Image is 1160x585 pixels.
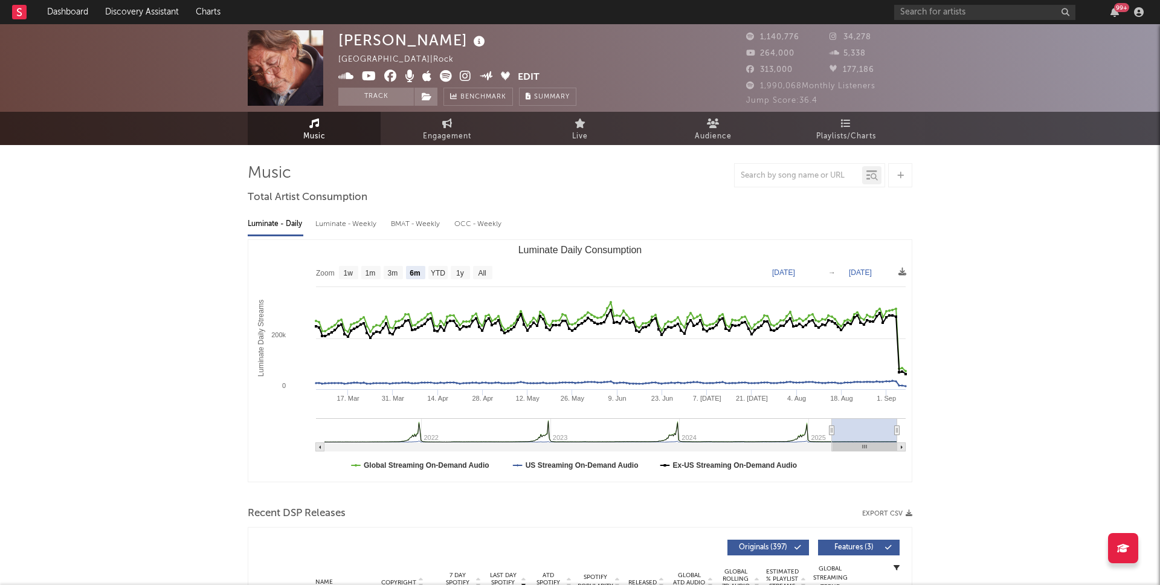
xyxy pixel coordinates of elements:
[282,382,286,389] text: 0
[381,112,514,145] a: Engagement
[651,395,673,402] text: 23. Jun
[772,268,795,277] text: [DATE]
[736,395,768,402] text: 21. [DATE]
[534,94,570,100] span: Summary
[248,240,912,482] svg: Luminate Daily Consumption
[382,395,405,402] text: 31. Mar
[735,171,862,181] input: Search by song name or URL
[894,5,1075,20] input: Search for artists
[248,190,367,205] span: Total Artist Consumption
[746,50,794,57] span: 264,000
[518,70,540,85] button: Edit
[1110,7,1119,17] button: 99+
[337,395,359,402] text: 17. Mar
[816,129,876,144] span: Playlists/Charts
[1114,3,1129,12] div: 99 +
[526,461,639,470] text: US Streaming On-Demand Audio
[862,510,912,517] button: Export CSV
[646,112,779,145] a: Audience
[366,269,376,277] text: 1m
[248,506,346,521] span: Recent DSP Releases
[735,544,791,551] span: Originals ( 397 )
[472,395,493,402] text: 28. Apr
[877,395,896,402] text: 1. Sep
[431,269,445,277] text: YTD
[695,129,732,144] span: Audience
[456,269,464,277] text: 1y
[516,395,540,402] text: 12. May
[830,33,871,41] span: 34,278
[338,30,488,50] div: [PERSON_NAME]
[746,97,817,105] span: Jump Score: 36.4
[727,540,809,555] button: Originals(397)
[608,395,627,402] text: 9. Jun
[746,66,793,74] span: 313,000
[519,88,576,106] button: Summary
[561,395,585,402] text: 26. May
[830,395,852,402] text: 18. Aug
[828,268,836,277] text: →
[388,269,398,277] text: 3m
[410,269,420,277] text: 6m
[427,395,448,402] text: 14. Apr
[518,245,642,255] text: Luminate Daily Consumption
[514,112,646,145] a: Live
[830,50,866,57] span: 5,338
[673,461,797,470] text: Ex-US Streaming On-Demand Audio
[454,214,503,234] div: OCC - Weekly
[391,214,442,234] div: BMAT - Weekly
[443,88,513,106] a: Benchmark
[344,269,353,277] text: 1w
[338,88,414,106] button: Track
[303,129,326,144] span: Music
[572,129,588,144] span: Live
[316,269,335,277] text: Zoom
[364,461,489,470] text: Global Streaming On-Demand Audio
[849,268,872,277] text: [DATE]
[460,90,506,105] span: Benchmark
[826,544,881,551] span: Features ( 3 )
[338,53,468,67] div: [GEOGRAPHIC_DATA] | Rock
[830,66,874,74] span: 177,186
[818,540,900,555] button: Features(3)
[693,395,721,402] text: 7. [DATE]
[248,112,381,145] a: Music
[248,214,303,234] div: Luminate - Daily
[478,269,486,277] text: All
[779,112,912,145] a: Playlists/Charts
[746,82,875,90] span: 1,990,068 Monthly Listeners
[423,129,471,144] span: Engagement
[271,331,286,338] text: 200k
[257,300,265,377] text: Luminate Daily Streams
[315,214,379,234] div: Luminate - Weekly
[787,395,806,402] text: 4. Aug
[746,33,799,41] span: 1,140,776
